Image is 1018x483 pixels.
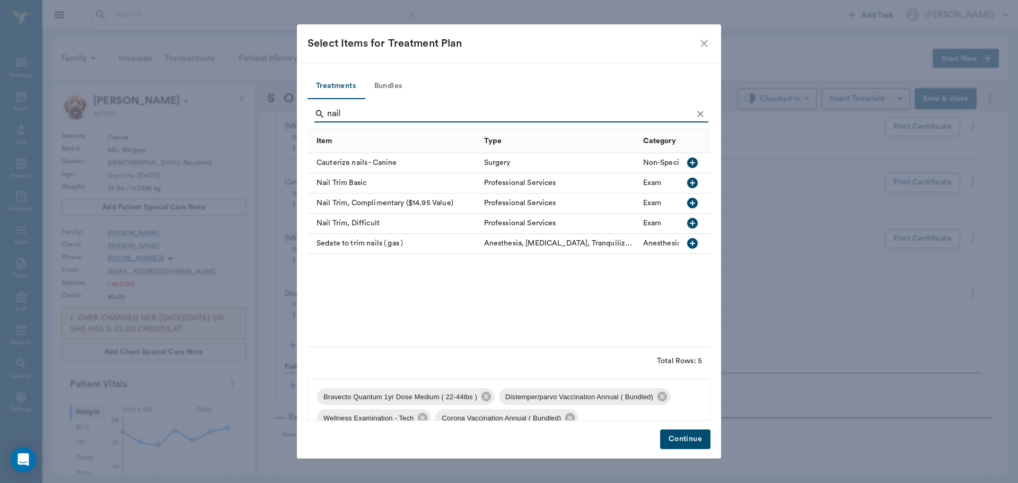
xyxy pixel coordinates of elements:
[308,35,698,52] div: Select Items for Treatment Plan
[638,129,797,153] div: Category
[435,409,578,426] div: Corona Vaccination Annual ( Bundled)
[11,447,36,472] div: Open Intercom Messenger
[643,157,722,168] div: Non-Specialist Surgery
[364,74,412,99] button: Bundles
[308,173,479,194] div: Nail Trim Basic
[499,388,671,405] div: Distemper/parvo Vaccination Annual ( Bundled)
[317,413,420,424] span: Wellness Examination - Tech
[484,238,633,249] div: Anesthesia, Sedatives, Tranquilizers
[660,429,710,449] button: Continue
[308,194,479,214] div: Nail Trim, Complimentary ($14.95 Value)
[308,153,479,173] div: Cauterize nails - Canine
[317,126,332,156] div: Item
[317,409,431,426] div: Wellness Examination - Tech
[643,126,676,156] div: Category
[308,129,479,153] div: Item
[643,238,792,249] div: Anesthesia, Sedatives, Tranquilizers
[484,198,556,208] div: Professional Services
[657,356,702,366] div: Total Rows: 5
[643,218,662,229] div: Exam
[698,37,710,50] button: close
[317,392,484,402] span: Bravecto Quantum 1yr Dose Medium ( 22-44lbs )
[484,157,511,168] div: Surgery
[499,392,660,402] span: Distemper/parvo Vaccination Annual ( Bundled)
[484,178,556,188] div: Professional Services
[308,234,479,254] div: Sedate to trim nails ( gas )
[479,129,638,153] div: Type
[692,106,708,122] button: Clear
[643,198,662,208] div: Exam
[327,106,692,122] input: Find a treatment
[484,218,556,229] div: Professional Services
[317,388,495,405] div: Bravecto Quantum 1yr Dose Medium ( 22-44lbs )
[643,178,662,188] div: Exam
[435,413,567,424] span: Corona Vaccination Annual ( Bundled)
[308,74,364,99] button: Treatments
[308,214,479,234] div: Nail Trim, Difficult
[314,106,708,125] div: Search
[484,126,502,156] div: Type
